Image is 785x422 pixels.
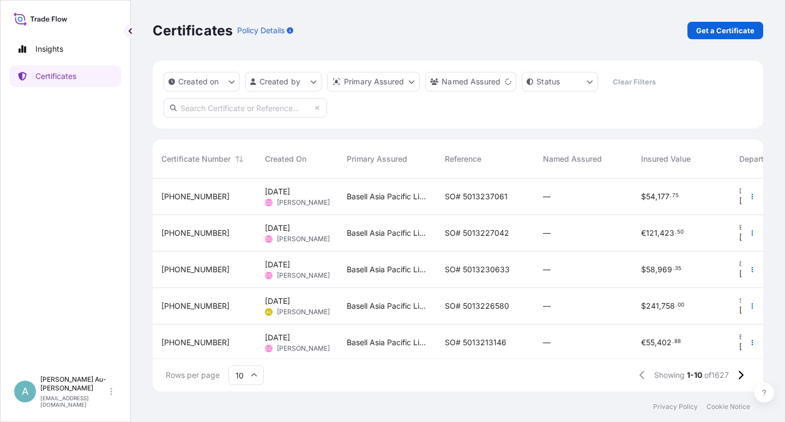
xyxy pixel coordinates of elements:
span: . [675,303,677,307]
span: 402 [657,339,672,346]
button: createdBy Filter options [245,72,322,91]
span: Basell Asia Pacific Limited [347,337,427,348]
span: 00 [678,303,684,307]
span: CC [265,343,272,354]
span: 54 [646,193,655,200]
p: Named Assured [442,76,500,87]
span: Rows per page [166,370,220,381]
span: 969 [657,266,672,273]
a: Insights [9,38,122,60]
span: . [675,230,677,234]
span: Primary Assured [347,154,407,164]
span: [DATE] [739,305,764,316]
span: 758 [661,302,675,310]
span: 177 [657,193,669,200]
p: Insights [35,44,63,54]
span: — [543,337,551,348]
a: Privacy Policy [653,402,698,411]
span: Created On [265,154,306,164]
span: — [543,264,551,275]
span: — [543,301,551,311]
a: Get a Certificate [687,22,763,39]
span: Basell Asia Pacific Limited [347,264,427,275]
span: [PHONE_NUMBER] [161,191,230,202]
span: — [543,228,551,238]
span: 1-10 [687,370,702,381]
span: [DATE] [265,186,290,197]
span: , [655,266,657,273]
span: , [655,193,657,200]
p: Certificates [35,71,76,82]
span: [DATE] [265,223,290,234]
a: Cookie Notice [706,402,750,411]
p: Created on [178,76,219,87]
span: [PHONE_NUMBER] [161,264,230,275]
span: € [641,339,646,346]
span: 35 [675,267,681,271]
span: . [672,340,674,344]
span: . [670,194,672,198]
span: 55 [646,339,655,346]
span: [DATE] [265,296,290,307]
span: 75 [672,194,679,198]
span: 423 [660,229,674,237]
span: SO# 5013213146 [445,337,506,348]
span: [DATE] [739,268,764,279]
span: [DATE] [739,195,764,206]
span: Departure [739,154,775,164]
span: [PERSON_NAME] [277,198,330,207]
span: [PHONE_NUMBER] [161,301,230,311]
button: cargoOwner Filter options [425,72,516,91]
a: Certificates [9,65,122,87]
button: Sort [233,152,246,166]
span: 88 [674,340,681,344]
span: SO# 5013237061 [445,191,508,202]
span: , [657,229,660,237]
span: Certificate Number [161,154,231,164]
span: — [543,191,551,202]
p: Clear Filters [613,76,656,87]
span: $ [641,193,646,200]
p: Certificates [153,22,233,39]
span: AL [266,307,272,317]
p: Status [536,76,560,87]
span: $ [641,266,646,273]
span: CC [265,270,272,281]
span: CC [265,234,272,244]
span: CC [265,197,272,208]
span: [PERSON_NAME] [277,344,330,353]
button: Clear Filters [603,73,665,90]
span: , [659,302,661,310]
span: [DATE] [265,332,290,343]
input: Search Certificate or Reference... [164,98,327,118]
span: , [655,339,657,346]
span: [PERSON_NAME] [277,308,330,316]
span: 50 [677,230,684,234]
span: [PERSON_NAME] [277,271,330,280]
button: distributor Filter options [327,72,420,91]
p: Policy Details [237,25,285,36]
button: createdOn Filter options [164,72,240,91]
span: [PHONE_NUMBER] [161,337,230,348]
span: SO# 5013226580 [445,301,509,311]
button: certificateStatus Filter options [522,72,598,91]
span: SO# 5013227042 [445,228,509,238]
span: [PHONE_NUMBER] [161,228,230,238]
span: 241 [646,302,659,310]
span: Basell Asia Pacific Limited [347,301,427,311]
span: [PERSON_NAME] [277,235,330,243]
span: SO# 5013230633 [445,264,510,275]
span: . [673,267,674,271]
span: Basell Asia Pacific Limited [347,191,427,202]
span: Showing [654,370,685,381]
span: Basell Asia Pacific Limited [347,228,427,238]
span: [DATE] [739,232,764,243]
span: of 1627 [704,370,729,381]
span: Reference [445,154,481,164]
p: Primary Assured [344,76,404,87]
span: € [641,229,646,237]
p: [PERSON_NAME] Au-[PERSON_NAME] [40,375,108,393]
p: Created by [259,76,301,87]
